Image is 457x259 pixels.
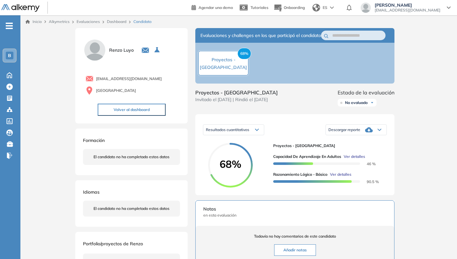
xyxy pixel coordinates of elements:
span: Agendar una demo [199,5,233,10]
span: ES [323,5,327,11]
i: - [6,25,13,26]
span: Estado de la evaluación [338,89,394,96]
span: [EMAIL_ADDRESS][DOMAIN_NAME] [375,8,440,13]
img: arrow [330,6,334,9]
span: Portfolio/proyectos de Renzo [83,241,143,247]
span: 68% [208,159,253,169]
span: El candidato no ha completado estos datos [94,154,169,160]
button: Volver al dashboard [98,104,166,116]
span: Ver detalles [330,172,351,177]
button: Ver detalles [341,154,365,159]
span: Proyectos - [GEOGRAPHIC_DATA] [195,89,278,96]
span: Alkymetrics [49,19,70,24]
span: en esta evaluación [203,212,386,218]
span: Capacidad de Aprendizaje en Adultos [273,154,341,159]
span: Formación [83,137,105,143]
span: Tutoriales [251,5,268,10]
span: [PERSON_NAME] [375,3,440,8]
span: 68% [237,48,251,59]
span: Renzo Luyo [109,47,134,54]
a: Dashboard [107,19,126,24]
span: Evaluaciones y challenges en los que participó el candidato [200,32,321,39]
img: world [312,4,320,11]
span: 90.5 % [359,179,379,184]
span: 46 % [359,161,376,166]
span: Notas [203,206,386,212]
span: Proyectos - [GEOGRAPHIC_DATA] [200,57,247,70]
span: Idiomas [83,189,100,195]
a: Evaluaciones [77,19,100,24]
span: [GEOGRAPHIC_DATA] [96,88,136,93]
span: No evaluado [345,100,368,105]
span: Onboarding [284,5,305,10]
img: Ícono de flecha [370,101,374,105]
span: Todavía no hay comentarios de este candidato [203,233,386,239]
span: Candidato [133,19,152,25]
span: Ver detalles [344,154,365,159]
span: Descargar reporte [328,127,360,132]
img: Logo [1,4,40,12]
button: Seleccione la evaluación activa [152,44,163,56]
button: Añadir notas [274,244,316,256]
button: Ver detalles [327,172,351,177]
span: El candidato no ha completado estos datos [94,206,169,211]
span: Razonamiento Lógico - Básico [273,172,327,177]
span: Proyectos - [GEOGRAPHIC_DATA] [273,143,382,149]
span: [EMAIL_ADDRESS][DOMAIN_NAME] [96,76,162,82]
a: Agendar una demo [191,3,233,11]
a: Inicio [26,19,42,25]
span: Invitado el [DATE] | Rindió el [DATE] [195,96,278,103]
img: PROFILE_MENU_LOGO_USER [83,38,107,62]
span: Resultados cuantitativos [206,127,249,132]
button: Onboarding [273,1,305,15]
span: B [8,53,11,58]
